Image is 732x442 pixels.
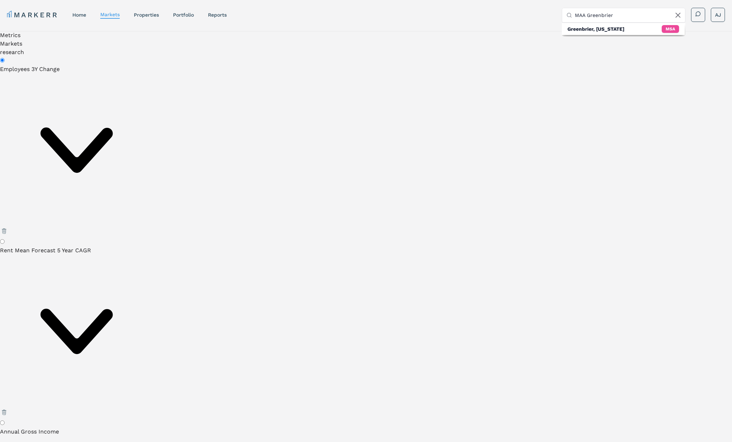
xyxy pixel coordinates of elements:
[562,23,685,35] div: MSA: Greenbrier, Arkansas
[7,10,58,20] a: MARKERR
[662,25,679,33] div: MSA
[562,23,685,35] div: Suggestions
[173,12,194,18] a: Portfolio
[711,8,725,22] button: AJ
[72,12,86,18] a: home
[208,12,227,18] a: reports
[567,25,624,33] div: Greenbrier, [US_STATE]
[100,12,120,17] a: markets
[715,11,721,18] span: AJ
[575,8,681,22] input: Search by MSA, ZIP, Property Name, or Address
[134,12,159,18] a: properties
